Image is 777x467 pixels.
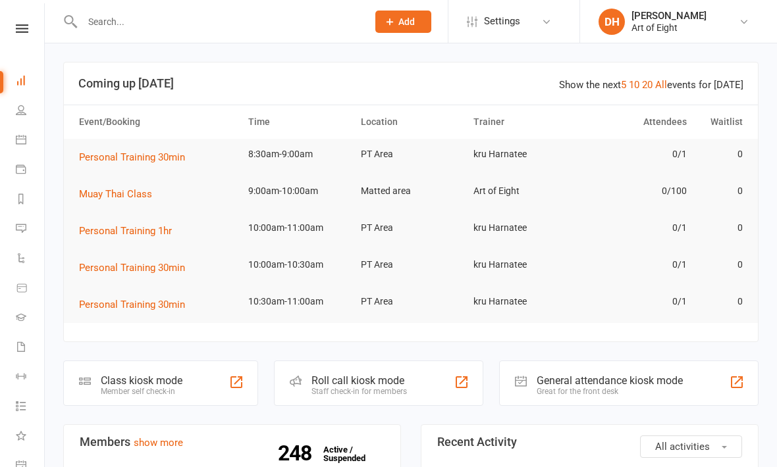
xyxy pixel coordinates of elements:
[16,156,45,185] a: Payments
[101,387,182,396] div: Member self check-in
[375,11,431,33] button: Add
[468,105,580,139] th: Trainer
[79,262,185,274] span: Personal Training 30min
[80,435,385,449] h3: Members
[580,286,693,317] td: 0/1
[693,286,749,317] td: 0
[468,212,580,243] td: kru Harnatee
[242,105,355,139] th: Time
[599,9,625,35] div: DH
[79,260,194,276] button: Personal Training 30min
[693,212,749,243] td: 0
[73,105,242,139] th: Event/Booking
[355,212,468,243] td: PT Area
[631,22,707,34] div: Art of Eight
[242,139,355,170] td: 8:30am-9:00am
[78,77,743,90] h3: Coming up [DATE]
[79,299,185,310] span: Personal Training 30min
[655,79,667,91] a: All
[629,79,639,91] a: 10
[242,286,355,317] td: 10:30am-11:00am
[16,67,45,97] a: Dashboard
[355,249,468,280] td: PT Area
[16,274,45,304] a: Product Sales
[580,105,693,139] th: Attendees
[355,139,468,170] td: PT Area
[437,435,742,449] h3: Recent Activity
[311,374,407,387] div: Roll call kiosk mode
[642,79,653,91] a: 20
[79,188,152,200] span: Muay Thai Class
[78,12,358,31] input: Search...
[355,105,468,139] th: Location
[640,435,742,458] button: All activities
[398,16,415,27] span: Add
[537,387,683,396] div: Great for the front desk
[242,212,355,243] td: 10:00am-11:00am
[242,176,355,207] td: 9:00am-10:00am
[79,149,194,165] button: Personal Training 30min
[355,286,468,317] td: PT Area
[580,176,693,207] td: 0/100
[693,249,749,280] td: 0
[580,139,693,170] td: 0/1
[693,139,749,170] td: 0
[484,7,520,36] span: Settings
[580,212,693,243] td: 0/1
[631,10,707,22] div: [PERSON_NAME]
[79,297,194,312] button: Personal Training 30min
[16,185,45,215] a: Reports
[242,249,355,280] td: 10:00am-10:30am
[580,249,693,280] td: 0/1
[468,249,580,280] td: kru Harnatee
[655,441,710,453] span: All activities
[693,176,749,207] td: 0
[16,126,45,156] a: Calendar
[134,437,183,449] a: show more
[468,286,580,317] td: kru Harnatee
[278,443,317,463] strong: 248
[559,77,743,93] div: Show the next events for [DATE]
[16,97,45,126] a: People
[468,176,580,207] td: Art of Eight
[101,374,182,387] div: Class kiosk mode
[79,223,181,239] button: Personal Training 1hr
[79,186,161,202] button: Muay Thai Class
[311,387,407,396] div: Staff check-in for members
[537,374,683,387] div: General attendance kiosk mode
[693,105,749,139] th: Waitlist
[468,139,580,170] td: kru Harnatee
[355,176,468,207] td: Matted area
[16,422,45,452] a: What's New
[79,151,185,163] span: Personal Training 30min
[621,79,626,91] a: 5
[79,225,172,237] span: Personal Training 1hr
